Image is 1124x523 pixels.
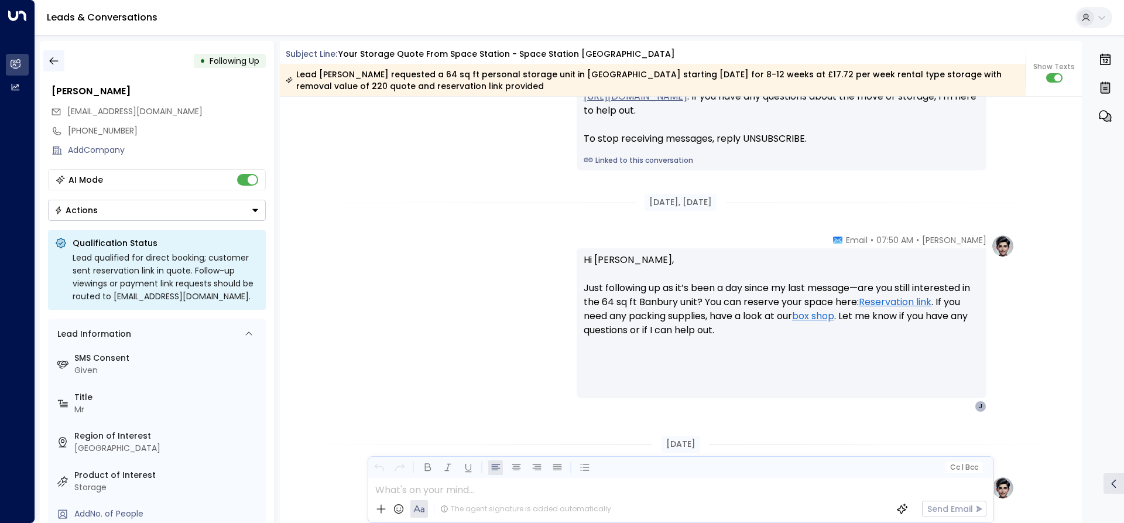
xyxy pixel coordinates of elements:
[372,460,386,475] button: Undo
[74,481,261,494] div: Storage
[68,174,103,186] div: AI Mode
[67,105,203,118] span: james100@gmail.com
[975,401,986,412] div: J
[991,476,1015,500] img: profile-logo.png
[74,364,261,377] div: Given
[950,463,978,471] span: Cc Bcc
[584,61,979,146] div: Hi [PERSON_NAME], just checking in from [GEOGRAPHIC_DATA] about your Banbury quote. Are you still...
[200,50,205,71] div: •
[74,442,261,454] div: [GEOGRAPHIC_DATA]
[74,391,261,404] label: Title
[876,234,913,246] span: 07:50 AM
[68,125,266,137] div: [PHONE_NUMBER]
[871,234,873,246] span: •
[584,155,979,166] a: Linked to this conversation
[210,55,259,67] span: Following Up
[74,430,261,442] label: Region of Interest
[991,234,1015,258] img: profile-logo.png
[961,463,964,471] span: |
[52,84,266,98] div: [PERSON_NAME]
[392,460,407,475] button: Redo
[846,234,868,246] span: Email
[47,11,157,24] a: Leads & Conversations
[792,309,834,323] a: box shop
[74,352,261,364] label: SMS Consent
[48,200,266,221] div: Button group with a nested menu
[645,194,717,211] div: [DATE], [DATE]
[286,69,1019,92] div: Lead [PERSON_NAME] requested a 64 sq ft personal storage unit in [GEOGRAPHIC_DATA] starting [DATE...
[1033,61,1075,72] span: Show Texts
[859,295,931,309] a: Reservation link
[945,462,982,473] button: Cc|Bcc
[53,328,131,340] div: Lead Information
[584,90,687,104] a: [URL][DOMAIN_NAME]
[73,237,259,249] p: Qualification Status
[67,105,203,117] span: [EMAIL_ADDRESS][DOMAIN_NAME]
[73,251,259,303] div: Lead qualified for direct booking; customer sent reservation link in quote. Follow-up viewings or...
[662,436,700,453] div: [DATE]
[440,504,611,514] div: The agent signature is added automatically
[584,253,979,351] p: Hi [PERSON_NAME], Just following up as it’s been a day since my last message—are you still intere...
[68,144,266,156] div: AddCompany
[74,469,261,481] label: Product of Interest
[286,48,337,60] span: Subject Line:
[338,48,675,60] div: Your storage quote from Space Station - Space Station [GEOGRAPHIC_DATA]
[916,234,919,246] span: •
[74,508,261,520] div: AddNo. of People
[922,234,986,246] span: [PERSON_NAME]
[74,404,261,416] div: Mr
[48,200,266,221] button: Actions
[54,205,98,216] div: Actions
